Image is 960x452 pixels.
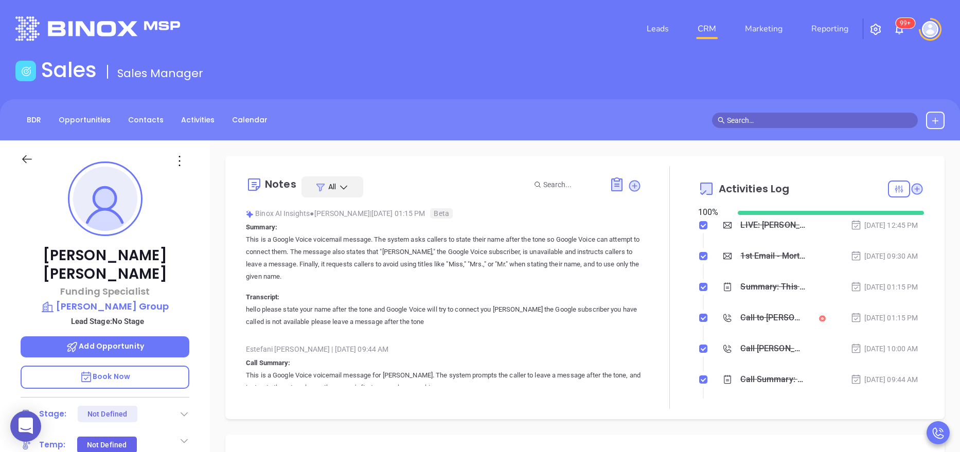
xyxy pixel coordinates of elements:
[175,112,221,129] a: Activities
[246,223,277,231] b: Summary:
[21,299,189,314] a: [PERSON_NAME] Group
[740,310,805,326] div: Call to [PERSON_NAME]
[727,115,912,126] input: Search…
[543,179,598,190] input: Search...
[740,341,805,356] div: Call [PERSON_NAME] to follow up
[15,16,180,41] img: logo
[740,372,805,387] div: Call Summary: This is a Google Voice voicemail message for [PERSON_NAME]. The system prompts the ...
[869,23,882,35] img: iconSetting
[740,218,805,233] div: LIVE: [PERSON_NAME] + [PERSON_NAME] on The True Cost of a Data Breach
[430,208,452,219] span: Beta
[694,19,720,39] a: CRM
[21,284,189,298] p: Funding Specialist
[246,369,642,394] p: This is a Google Voice voicemail message for [PERSON_NAME]. The system prompts the caller to leav...
[246,293,279,301] b: Transcript:
[850,374,918,385] div: [DATE] 09:44 AM
[246,206,642,221] div: Binox AI Insights [PERSON_NAME] | [DATE] 01:15 PM
[807,19,852,39] a: Reporting
[850,343,918,354] div: [DATE] 10:00 AM
[66,341,144,351] span: Add Opportunity
[741,19,787,39] a: Marketing
[246,359,290,367] b: Call Summary:
[41,58,97,82] h1: Sales
[718,117,725,124] span: search
[922,21,938,38] img: user
[246,233,642,283] p: This is a Google Voice voicemail message. The system asks callers to state their name after the t...
[52,112,117,129] a: Opportunities
[26,315,189,328] p: Lead Stage: No Stage
[21,112,47,129] a: BDR
[698,206,725,219] div: 100 %
[117,65,203,81] span: Sales Manager
[39,406,67,422] div: Stage:
[850,312,918,323] div: [DATE] 01:15 PM
[740,279,805,295] div: Summary: This is a Google Voice voicemail message. The system asks callers to state their name af...
[265,179,296,189] div: Notes
[80,371,130,382] span: Book Now
[87,406,127,422] div: Not Defined
[73,167,137,231] img: profile-user
[331,345,333,353] span: |
[850,220,918,231] div: [DATE] 12:45 PM
[850,281,918,293] div: [DATE] 01:15 PM
[719,184,789,194] span: Activities Log
[310,209,314,218] span: ●
[246,210,254,218] img: svg%3e
[893,23,905,35] img: iconNotification
[896,18,915,28] sup: 100
[850,250,918,262] div: [DATE] 09:30 AM
[643,19,673,39] a: Leads
[122,112,170,129] a: Contacts
[246,303,642,328] p: hello please state your name after the tone and Google Voice will try to connect you [PERSON_NAME...
[226,112,274,129] a: Calendar
[328,182,336,192] span: All
[246,341,642,357] div: Estefani [PERSON_NAME] [DATE] 09:44 AM
[21,246,189,283] p: [PERSON_NAME] [PERSON_NAME]
[740,248,805,264] div: 1st Email - Mortgage [GEOGRAPHIC_DATA]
